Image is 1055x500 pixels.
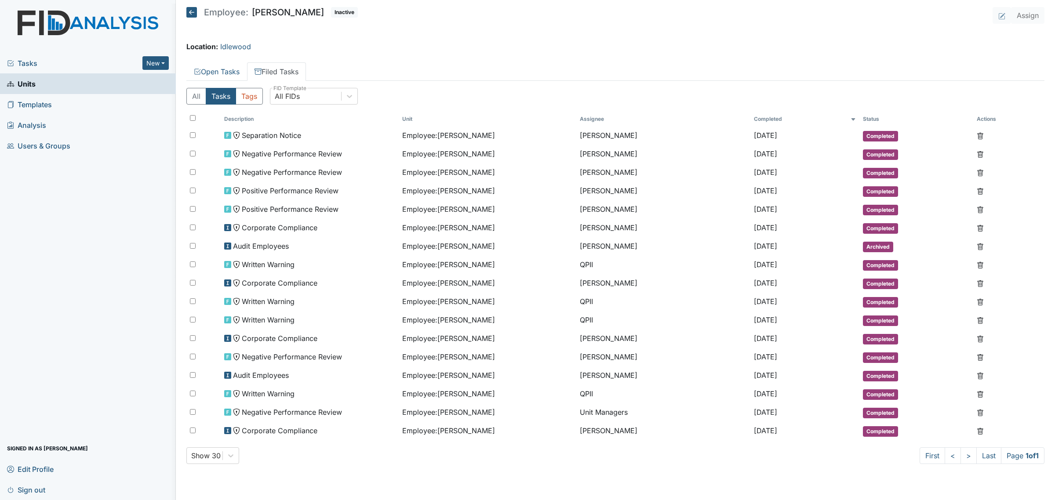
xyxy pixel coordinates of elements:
[863,260,898,271] span: Completed
[576,385,750,403] td: QPII
[242,407,342,417] span: Negative Performance Review
[576,237,750,256] td: [PERSON_NAME]
[754,260,777,269] span: [DATE]
[242,222,317,233] span: Corporate Compliance
[754,334,777,343] span: [DATE]
[402,167,495,178] span: Employee : [PERSON_NAME]
[576,182,750,200] td: [PERSON_NAME]
[1026,451,1039,460] strong: 1 of 1
[977,388,984,399] a: Delete
[977,222,984,233] a: Delete
[402,241,495,251] span: Employee : [PERSON_NAME]
[576,112,750,127] th: Assignee
[863,242,893,252] span: Archived
[275,91,300,101] div: All FIDs
[863,297,898,308] span: Completed
[576,200,750,219] td: [PERSON_NAME]
[242,185,338,196] span: Positive Performance Review
[242,167,342,178] span: Negative Performance Review
[576,145,750,163] td: [PERSON_NAME]
[977,351,984,362] a: Delete
[754,168,777,177] span: [DATE]
[754,131,777,140] span: [DATE]
[754,186,777,195] span: [DATE]
[220,42,251,51] a: Idlewood
[242,259,295,270] span: Written Warning
[576,403,750,422] td: Unit Managers
[863,131,898,141] span: Completed
[402,296,495,307] span: Employee : [PERSON_NAME]
[576,330,750,348] td: [PERSON_NAME]
[863,389,898,400] span: Completed
[863,315,898,326] span: Completed
[920,447,1044,464] nav: task-pagination
[402,222,495,233] span: Employee : [PERSON_NAME]
[859,112,973,127] th: Toggle SortBy
[863,223,898,234] span: Completed
[7,77,36,91] span: Units
[233,241,289,251] span: Audit Employees
[976,447,1001,464] a: Last
[247,62,306,81] a: Filed Tasks
[754,242,777,250] span: [DATE]
[242,204,338,214] span: Positive Performance Review
[863,168,898,178] span: Completed
[863,371,898,381] span: Completed
[863,186,898,197] span: Completed
[750,112,859,127] th: Toggle SortBy
[242,388,295,399] span: Written Warning
[142,56,169,70] button: New
[576,256,750,274] td: QPII
[576,348,750,366] td: [PERSON_NAME]
[221,112,398,127] th: Toggle SortBy
[186,88,206,105] button: All
[576,163,750,182] td: [PERSON_NAME]
[945,447,961,464] a: <
[186,62,247,81] a: Open Tasks
[754,426,777,435] span: [DATE]
[960,447,977,464] a: >
[331,7,358,18] span: Inactive
[576,127,750,145] td: [PERSON_NAME]
[402,388,495,399] span: Employee : [PERSON_NAME]
[402,333,495,344] span: Employee : [PERSON_NAME]
[233,370,289,380] span: Audit Employees
[754,205,777,214] span: [DATE]
[204,8,248,17] span: Employee:
[1001,447,1044,464] span: Page
[977,315,984,325] a: Delete
[977,130,984,141] a: Delete
[190,115,196,121] input: Toggle All Rows Selected
[977,204,984,214] a: Delete
[7,483,45,496] span: Sign out
[402,370,495,380] span: Employee : [PERSON_NAME]
[977,167,984,178] a: Delete
[402,351,495,362] span: Employee : [PERSON_NAME]
[1011,7,1044,24] button: Assign
[399,112,576,127] th: Toggle SortBy
[977,241,984,251] a: Delete
[186,42,218,51] strong: Location:
[863,352,898,363] span: Completed
[977,185,984,196] a: Delete
[186,88,1044,464] div: Filed Tasks
[242,351,342,362] span: Negative Performance Review
[402,407,495,417] span: Employee : [PERSON_NAME]
[242,333,317,344] span: Corporate Compliance
[402,185,495,196] span: Employee : [PERSON_NAME]
[977,425,984,436] a: Delete
[7,58,142,69] span: Tasks
[754,223,777,232] span: [DATE]
[186,88,263,105] div: Type filter
[977,278,984,288] a: Delete
[754,389,777,398] span: [DATE]
[7,462,54,476] span: Edit Profile
[242,296,295,307] span: Written Warning
[977,296,984,307] a: Delete
[206,88,236,105] button: Tasks
[191,450,221,461] div: Show 30
[242,425,317,436] span: Corporate Compliance
[863,279,898,289] span: Completed
[402,130,495,141] span: Employee : [PERSON_NAME]
[402,278,495,288] span: Employee : [PERSON_NAME]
